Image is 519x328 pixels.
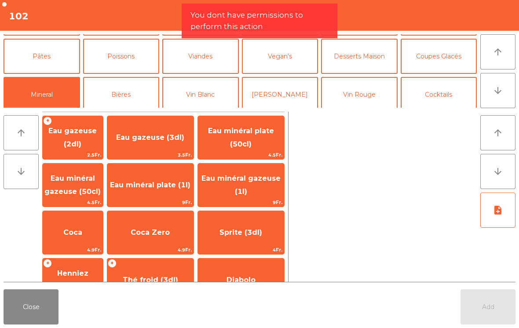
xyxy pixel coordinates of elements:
[110,181,190,189] span: Eau minéral plate (1l)
[321,39,398,74] button: Desserts Maison
[162,39,239,74] button: Viandes
[83,77,160,112] button: Bières
[107,246,194,254] span: 4.9Fr.
[198,246,284,254] span: 4Fr.
[190,10,329,32] span: You dont have permissions to perform this action
[63,228,82,237] span: Coca
[242,39,318,74] button: Vegan's
[43,246,103,254] span: 4.9Fr.
[401,77,477,112] button: Cocktails
[48,127,97,148] span: Eau gazeuse (2dl)
[108,259,117,268] span: +
[208,127,274,148] span: Eau minéral plate (50cl)
[493,205,503,215] i: note_add
[43,198,103,207] span: 4.5Fr.
[480,73,515,108] button: arrow_downward
[201,174,281,196] span: Eau minéral gazeuse (1l)
[43,259,52,268] span: +
[198,151,284,159] span: 4.5Fr.
[493,166,503,177] i: arrow_downward
[116,133,184,142] span: Eau gazeuse (3dl)
[107,198,194,207] span: 9Fr.
[43,151,103,159] span: 2.5Fr.
[131,228,170,237] span: Coca Zero
[493,128,503,138] i: arrow_upward
[480,193,515,228] button: note_add
[16,128,26,138] i: arrow_upward
[493,47,503,57] i: arrow_upward
[107,151,194,159] span: 3.5Fr.
[83,39,160,74] button: Poissons
[45,269,100,291] span: Henniez gommée (3dl)
[162,77,239,112] button: Vin Blanc
[321,77,398,112] button: Vin Rouge
[123,276,178,284] span: Thé froid (3dl)
[401,39,477,74] button: Coupes Glacés
[44,174,101,196] span: Eau minéral gazeuse (50cl)
[227,276,256,284] span: Diabolo
[4,77,80,112] button: Mineral
[480,154,515,189] button: arrow_downward
[493,85,503,96] i: arrow_downward
[4,289,58,324] button: Close
[198,198,284,207] span: 9Fr.
[242,77,318,112] button: [PERSON_NAME]
[480,115,515,150] button: arrow_upward
[43,117,52,125] span: +
[4,154,39,189] button: arrow_downward
[4,115,39,150] button: arrow_upward
[16,166,26,177] i: arrow_downward
[480,34,515,69] button: arrow_upward
[4,39,80,74] button: Pâtes
[9,10,29,23] h4: 102
[219,228,262,237] span: Sprite (3dl)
